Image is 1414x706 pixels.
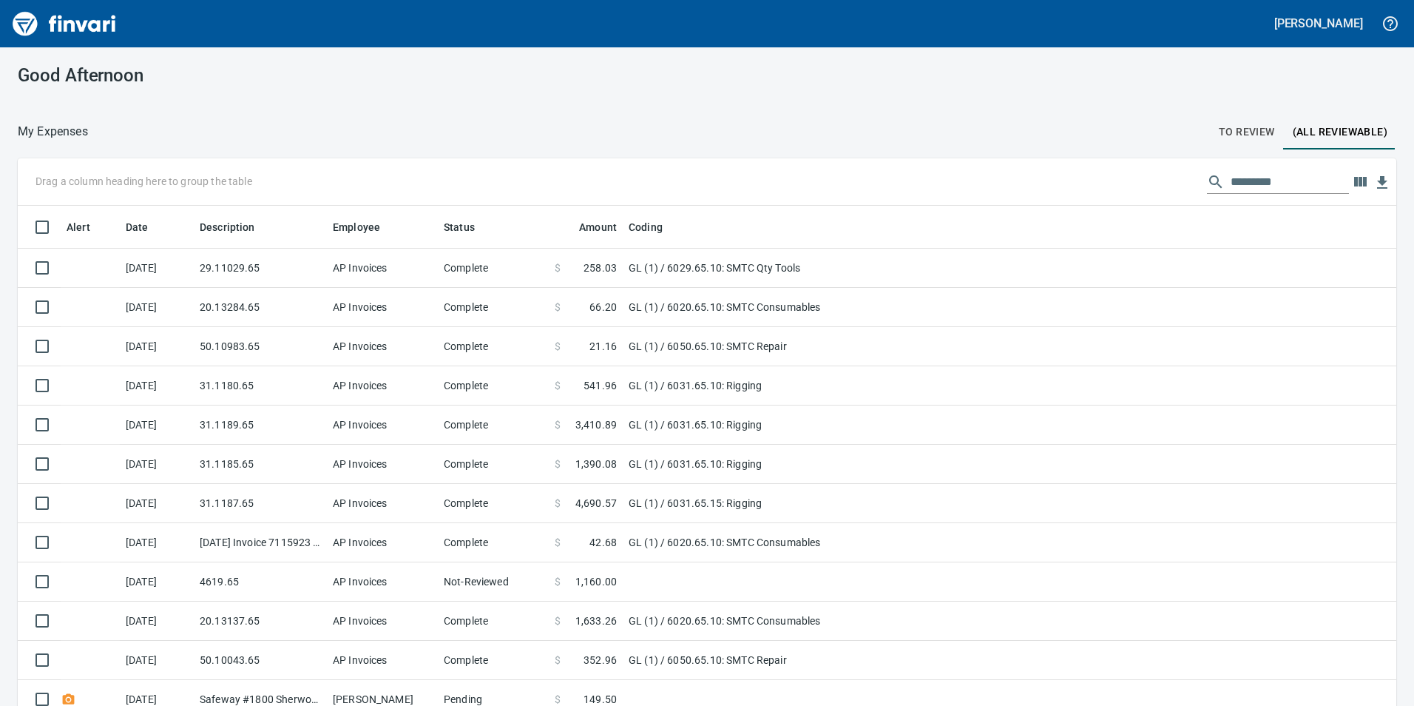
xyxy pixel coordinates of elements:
span: Coding [629,218,663,236]
td: AP Invoices [327,445,438,484]
td: AP Invoices [327,523,438,562]
span: To Review [1219,123,1275,141]
span: $ [555,300,561,315]
td: Complete [438,288,549,327]
span: Alert [67,218,109,236]
td: Complete [438,366,549,406]
span: Date [126,218,168,236]
td: Not-Reviewed [438,562,549,602]
span: (All Reviewable) [1293,123,1387,141]
td: Complete [438,249,549,288]
td: 20.13137.65 [194,602,327,641]
td: [DATE] Invoice 7115923 from Ritz Safety LLC (1-23857) [194,523,327,562]
button: Download table [1371,172,1393,194]
span: 1,390.08 [575,457,617,471]
span: Status [444,218,494,236]
span: Status [444,218,475,236]
span: 21.16 [589,339,617,354]
td: 20.13284.65 [194,288,327,327]
span: Coding [629,218,682,236]
span: Receipt Required [61,694,76,704]
td: [DATE] [120,562,194,602]
td: [DATE] [120,406,194,445]
td: AP Invoices [327,327,438,366]
span: Alert [67,218,90,236]
span: $ [555,613,561,628]
td: 50.10983.65 [194,327,327,366]
span: 1,633.26 [575,613,617,628]
td: Complete [438,523,549,562]
span: $ [555,535,561,550]
td: [DATE] [120,288,194,327]
span: Date [126,218,149,236]
span: Description [200,218,255,236]
td: 31.1180.65 [194,366,327,406]
h5: [PERSON_NAME] [1274,16,1363,31]
td: GL (1) / 6031.65.10: Rigging [623,406,992,445]
span: $ [555,574,561,589]
button: Choose columns to display [1349,171,1371,193]
td: GL (1) / 6031.65.10: Rigging [623,445,992,484]
span: $ [555,260,561,275]
td: Complete [438,406,549,445]
td: Complete [438,641,549,680]
td: [DATE] [120,641,194,680]
td: [DATE] [120,327,194,366]
td: Complete [438,327,549,366]
td: [DATE] [120,523,194,562]
span: Amount [560,218,617,236]
td: GL (1) / 6050.65.10: SMTC Repair [623,641,992,680]
span: $ [555,378,561,393]
span: Description [200,218,274,236]
td: GL (1) / 6031.65.15: Rigging [623,484,992,523]
td: AP Invoices [327,288,438,327]
td: AP Invoices [327,484,438,523]
td: Complete [438,602,549,641]
span: 4,690.57 [575,496,617,511]
span: Amount [579,218,617,236]
td: Complete [438,484,549,523]
span: $ [555,496,561,511]
td: AP Invoices [327,641,438,680]
span: 66.20 [589,300,617,315]
td: 4619.65 [194,562,327,602]
td: [DATE] [120,602,194,641]
td: GL (1) / 6020.65.10: SMTC Consumables [623,602,992,641]
h3: Good Afternoon [18,65,453,86]
td: [DATE] [120,366,194,406]
td: [DATE] [120,249,194,288]
td: 29.11029.65 [194,249,327,288]
td: 31.1185.65 [194,445,327,484]
td: 50.10043.65 [194,641,327,680]
td: AP Invoices [327,366,438,406]
span: 42.68 [589,535,617,550]
td: GL (1) / 6020.65.10: SMTC Consumables [623,288,992,327]
td: AP Invoices [327,249,438,288]
td: AP Invoices [327,406,438,445]
td: GL (1) / 6031.65.10: Rigging [623,366,992,406]
span: $ [555,653,561,668]
span: 258.03 [583,260,617,275]
span: 3,410.89 [575,417,617,432]
td: GL (1) / 6050.65.10: SMTC Repair [623,327,992,366]
span: $ [555,339,561,354]
span: Employee [333,218,399,236]
span: $ [555,417,561,432]
p: Drag a column heading here to group the table [35,174,252,189]
td: AP Invoices [327,562,438,602]
td: Complete [438,445,549,484]
td: AP Invoices [327,602,438,641]
span: Employee [333,218,380,236]
td: 31.1187.65 [194,484,327,523]
button: [PERSON_NAME] [1271,12,1367,35]
td: GL (1) / 6029.65.10: SMTC Qty Tools [623,249,992,288]
img: Finvari [9,6,120,41]
nav: breadcrumb [18,123,88,141]
td: [DATE] [120,484,194,523]
td: GL (1) / 6020.65.10: SMTC Consumables [623,523,992,562]
span: $ [555,457,561,471]
span: 541.96 [583,378,617,393]
p: My Expenses [18,123,88,141]
td: 31.1189.65 [194,406,327,445]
